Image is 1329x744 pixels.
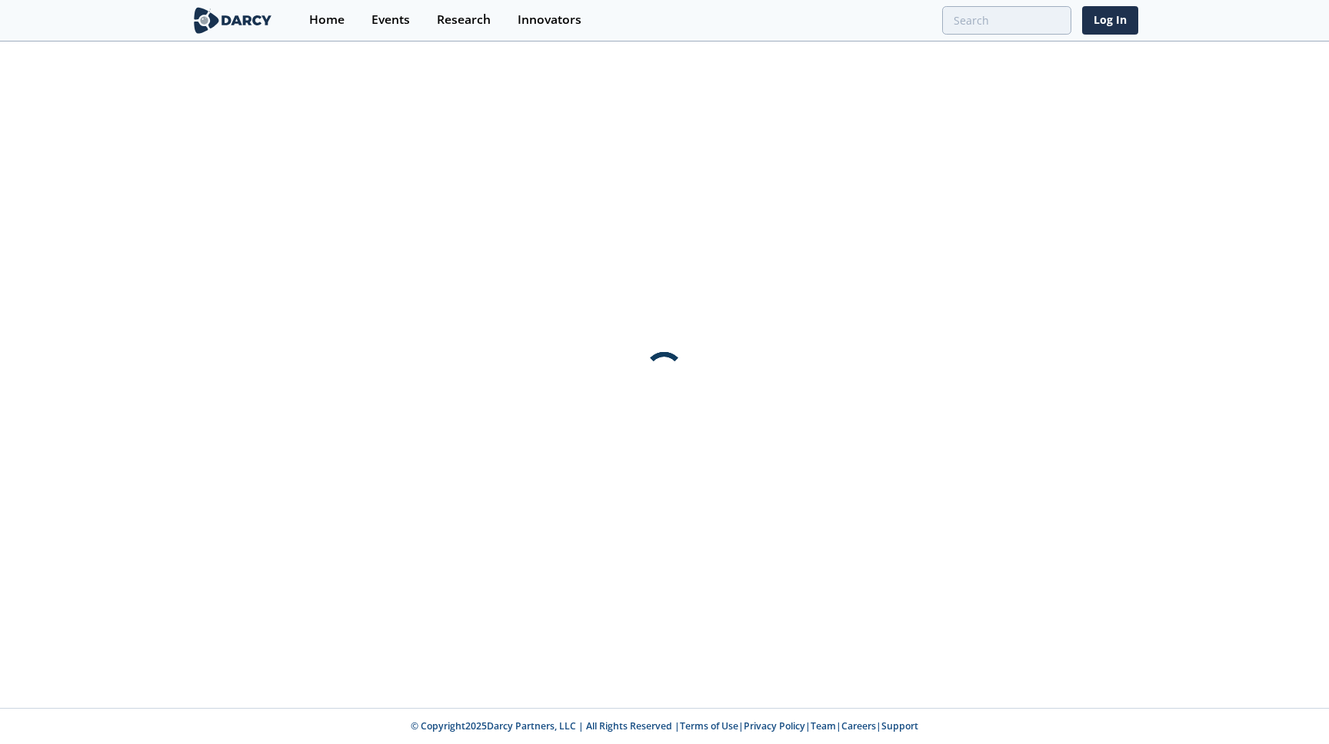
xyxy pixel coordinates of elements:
img: logo-wide.svg [191,7,275,34]
a: Log In [1082,6,1138,35]
p: © Copyright 2025 Darcy Partners, LLC | All Rights Reserved | | | | | [95,719,1234,733]
a: Privacy Policy [744,719,805,732]
div: Research [437,14,491,26]
a: Terms of Use [680,719,738,732]
div: Innovators [518,14,581,26]
a: Careers [841,719,876,732]
div: Events [371,14,410,26]
a: Team [811,719,836,732]
input: Advanced Search [942,6,1071,35]
div: Home [309,14,345,26]
a: Support [881,719,918,732]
